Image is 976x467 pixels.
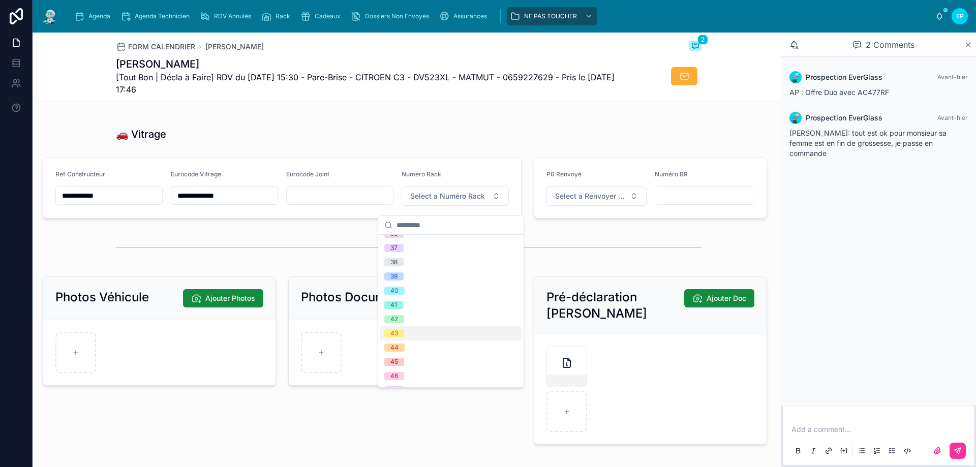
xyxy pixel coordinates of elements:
div: 44 [390,344,399,352]
span: RDV Annulés [214,12,251,20]
div: 45 [390,358,398,366]
span: Assurances [453,12,487,20]
span: Prospection EverGlass [806,72,882,82]
a: FORM CALENDRIER [116,42,195,52]
span: PB Renvoyé [546,170,582,178]
a: NE PAS TOUCHER [507,7,597,25]
h2: Photos Véhicule [55,289,149,305]
div: 41 [390,301,397,309]
span: 2 [697,35,708,45]
div: 37 [390,244,398,252]
span: EP [956,12,964,20]
button: Ajouter Doc [684,289,754,307]
a: Agenda [71,7,117,25]
div: 40 [390,287,399,295]
span: NE PAS TOUCHER [524,12,577,20]
a: Rack [258,7,297,25]
a: [PERSON_NAME] [205,42,264,52]
span: Eurocode Joint [286,170,329,178]
span: Ref Constructeur [55,170,105,178]
span: [PERSON_NAME]: tout est ok pour monsieur sa femme est en fin de grossesse, je passe en commande [789,129,947,158]
span: Agenda [88,12,110,20]
div: Suggestions [378,235,524,387]
div: 39 [390,272,398,281]
span: Numéro Rack [402,170,441,178]
div: 42 [390,315,398,323]
button: Select Button [402,186,509,206]
span: Select a Numéro Rack [410,191,485,201]
h2: Photos Documents [301,289,411,305]
a: Assurances [436,7,494,25]
span: Ajouter Doc [707,293,746,303]
button: 2 [689,41,701,53]
h2: Pré-déclaration [PERSON_NAME] [546,289,684,322]
a: Dossiers Non Envoyés [348,7,436,25]
span: Dossiers Non Envoyés [365,12,429,20]
button: Ajouter Photos [183,289,263,307]
span: AP : Offre Duo avec AC477RF [789,88,889,97]
a: RDV Annulés [197,7,258,25]
span: FORM CALENDRIER [128,42,195,52]
a: Cadeaux [297,7,348,25]
div: scrollable content [67,5,935,27]
div: 47 [390,386,398,394]
span: Avant-hier [937,114,968,121]
span: Cadeaux [315,12,341,20]
span: Rack [276,12,290,20]
div: 43 [390,329,398,337]
div: 46 [390,372,398,380]
span: 2 Comments [866,39,914,51]
button: Select Button [546,186,647,206]
div: 38 [390,258,398,266]
h1: 🚗 Vitrage [116,127,166,141]
span: Agenda Technicien [135,12,190,20]
span: [Tout Bon | Décla à Faire] RDV du [DATE] 15:30 - Pare-Brise - CITROEN C3 - DV523XL - MATMUT - 065... [116,71,625,96]
img: App logo [41,8,59,24]
span: Numéro BR [655,170,688,178]
span: Avant-hier [937,73,968,81]
a: Agenda Technicien [117,7,197,25]
span: Select a Renvoyer Vitrage [555,191,626,201]
span: Eurocode Vitrage [171,170,221,178]
span: Ajouter Photos [205,293,255,303]
h1: [PERSON_NAME] [116,57,625,71]
span: Prospection EverGlass [806,113,882,123]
